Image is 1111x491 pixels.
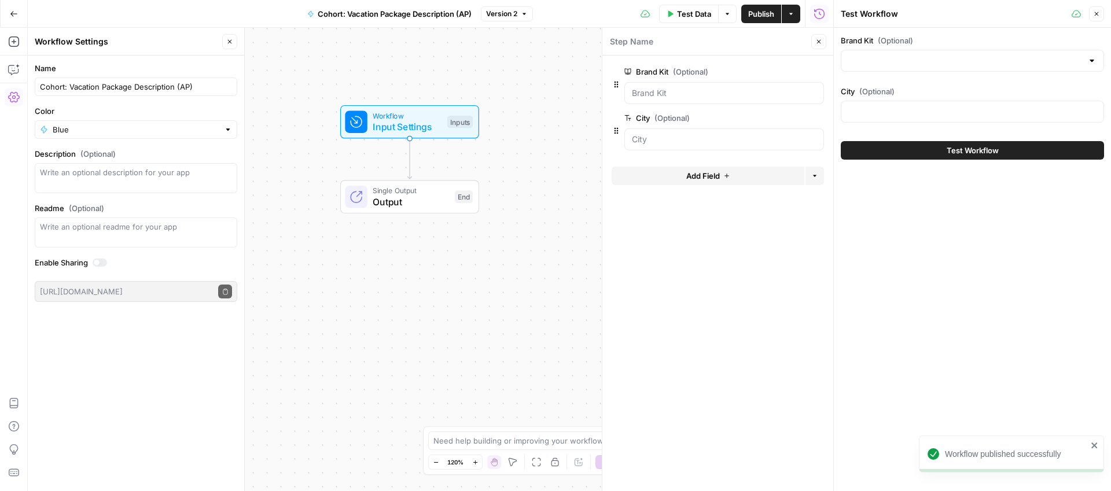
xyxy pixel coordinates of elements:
span: (Optional) [80,148,116,160]
span: Workflow [373,110,442,121]
span: (Optional) [69,202,104,214]
label: Brand Kit [624,66,759,77]
label: Brand Kit [841,35,1104,46]
span: (Optional) [654,112,690,124]
span: Input Settings [373,120,442,134]
g: Edge from start to end [407,139,411,179]
div: WorkflowInput SettingsInputs [302,105,517,139]
div: Inputs [447,116,473,128]
input: Blue [53,124,219,135]
label: Readme [35,202,237,214]
button: Cohort: Vacation Package Description (AP) [300,5,479,23]
button: Test Data [659,5,718,23]
span: Test Data [677,8,711,20]
span: (Optional) [859,86,895,97]
input: Brand Kit [632,87,816,99]
span: (Optional) [673,66,708,77]
span: Cohort: Vacation Package Description (AP) [318,8,472,20]
span: Add Field [686,170,720,182]
div: Single OutputOutputEnd [302,180,517,214]
label: City [841,86,1104,97]
button: Version 2 [481,6,533,21]
div: End [455,191,473,204]
span: Version 2 [486,9,517,19]
button: Publish [741,5,781,23]
div: Workflow Settings [35,36,219,47]
button: close [1091,441,1099,450]
span: 120% [447,457,463,467]
span: Publish [748,8,774,20]
span: Test Workflow [947,145,999,156]
input: City [632,134,816,145]
div: Workflow published successfully [945,448,1087,460]
span: (Optional) [878,35,913,46]
label: Enable Sharing [35,257,237,268]
label: City [624,112,759,124]
button: Add Field [612,167,804,185]
span: Output [373,195,449,209]
button: Test Workflow [841,141,1104,160]
label: Description [35,148,237,160]
label: Name [35,62,237,74]
input: Untitled [40,81,232,93]
label: Color [35,105,237,117]
span: Single Output [373,185,449,196]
